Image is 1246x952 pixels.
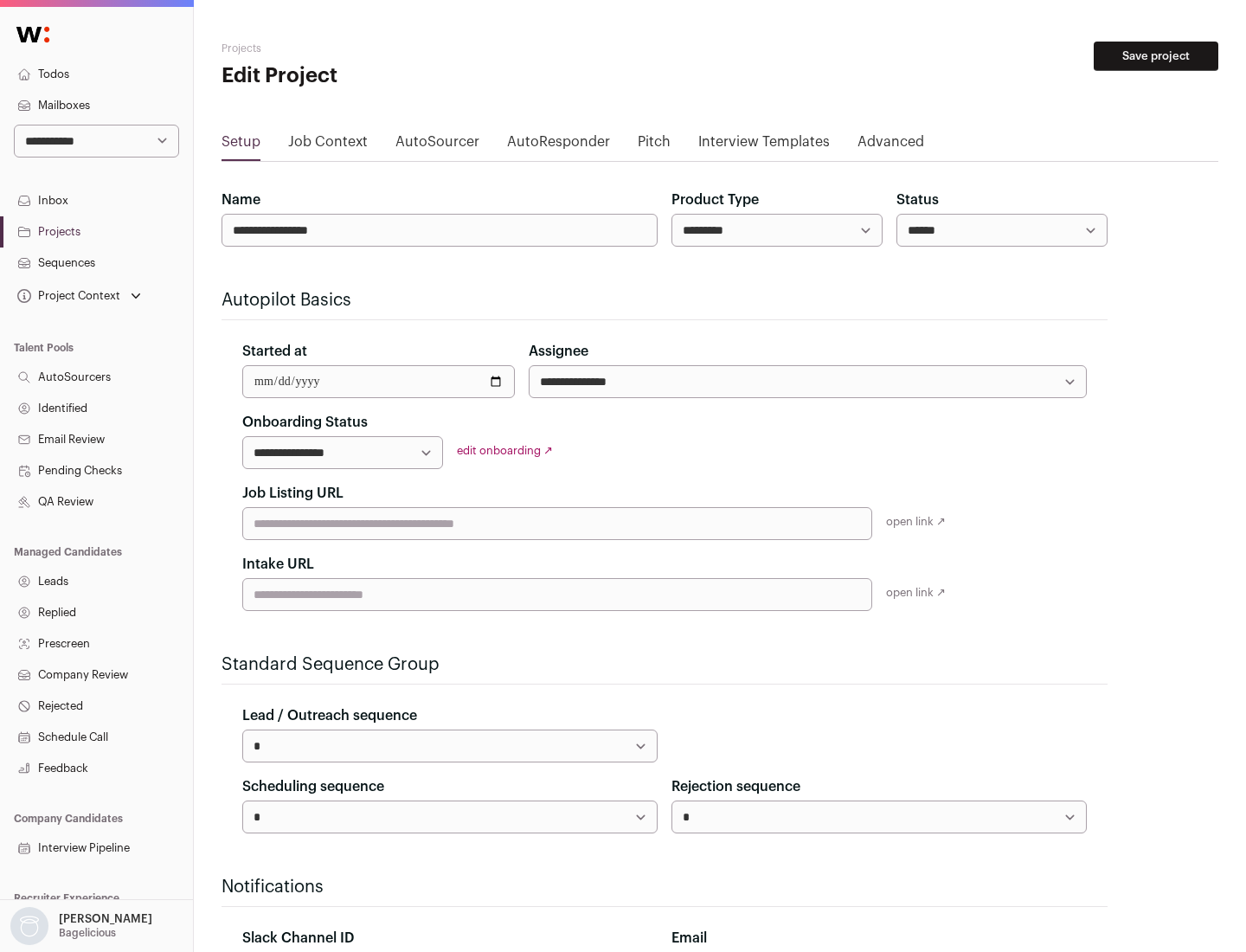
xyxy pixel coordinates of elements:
[671,190,759,210] label: Product Type
[507,132,610,159] a: AutoResponder
[59,912,152,926] p: [PERSON_NAME]
[529,341,588,362] label: Assignee
[896,190,939,210] label: Status
[222,42,554,55] h2: Projects
[222,875,1108,899] h2: Notifications
[242,554,314,575] label: Intake URL
[14,289,120,303] div: Project Context
[671,776,800,797] label: Rejection sequence
[222,62,554,90] h1: Edit Project
[242,483,344,504] label: Job Listing URL
[242,705,417,726] label: Lead / Outreach sequence
[288,132,368,159] a: Job Context
[242,341,307,362] label: Started at
[59,926,116,940] p: Bagelicious
[242,776,384,797] label: Scheduling sequence
[10,907,48,945] img: nopic.png
[671,928,1087,949] div: Email
[638,132,671,159] a: Pitch
[7,17,59,52] img: Wellfound
[1094,42,1218,71] button: Save project
[14,284,145,308] button: Open dropdown
[7,907,156,945] button: Open dropdown
[222,653,1108,677] h2: Standard Sequence Group
[395,132,479,159] a: AutoSourcer
[698,132,830,159] a: Interview Templates
[222,190,260,210] label: Name
[857,132,924,159] a: Advanced
[457,445,553,456] a: edit onboarding ↗
[222,288,1108,312] h2: Autopilot Basics
[222,132,260,159] a: Setup
[242,928,354,949] label: Slack Channel ID
[242,412,368,433] label: Onboarding Status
